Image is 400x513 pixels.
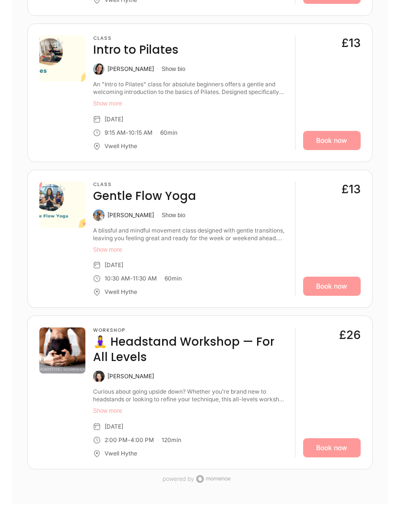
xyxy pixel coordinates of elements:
h4: 🧘‍♀️ Headstand Workshop — For All Levels [93,334,287,365]
div: 10:15 AM [129,129,153,137]
button: Show more [93,407,287,415]
div: [DATE] [105,423,123,431]
div: [DATE] [105,261,123,269]
img: Alexandra Poppy [93,210,105,221]
div: Vwell Hythe [105,142,137,150]
div: 120 min [162,436,181,444]
div: - [126,129,129,137]
h3: Workshop [93,327,287,333]
div: - [128,436,130,444]
div: Curious about going upside down? Whether you’re brand new to headstands or looking to refine your... [93,388,287,403]
div: £13 [341,182,361,197]
div: Vwell Hythe [105,450,137,457]
h3: Class [93,182,196,187]
div: £26 [339,327,361,343]
div: [DATE] [105,116,123,123]
div: 4:00 PM [130,436,154,444]
img: 61e4154f-1df3-4cf4-9c57-15847db83959.png [39,182,85,228]
div: [PERSON_NAME] [107,373,154,380]
button: Show bio [162,211,185,219]
div: 11:30 AM [133,275,157,282]
a: Book now [303,131,361,150]
div: 60 min [165,275,182,282]
div: 9:15 AM [105,129,126,137]
h4: Gentle Flow Yoga [93,188,196,204]
h4: Intro to Pilates [93,42,178,58]
img: b1d698eb-547f-4f1c-a746-ca882a486237.png [39,35,85,82]
div: A blissful and mindful movement class designed with gentle transitions, leaving you feeling great... [93,227,287,242]
img: Anita Chungbang [93,371,105,382]
h3: Class [93,35,178,41]
div: £13 [341,35,361,51]
div: [PERSON_NAME] [107,65,154,73]
button: Show more [93,100,287,107]
div: An "Intro to Pilates" class for absolute beginners offers a gentle and welcoming introduction to ... [93,81,287,96]
img: a5925299-5d7a-41e6-a5ef-986a0c1b2ad1.jpeg [39,327,85,373]
div: 2:00 PM [105,436,128,444]
img: Laura Berduig [93,63,105,75]
button: Show more [93,246,287,254]
div: [PERSON_NAME] [107,211,154,219]
div: - [130,275,133,282]
div: 10:30 AM [105,275,130,282]
div: 60 min [160,129,177,137]
div: Vwell Hythe [105,288,137,296]
button: Show bio [162,65,185,73]
a: Book now [303,438,361,457]
a: Book now [303,277,361,296]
